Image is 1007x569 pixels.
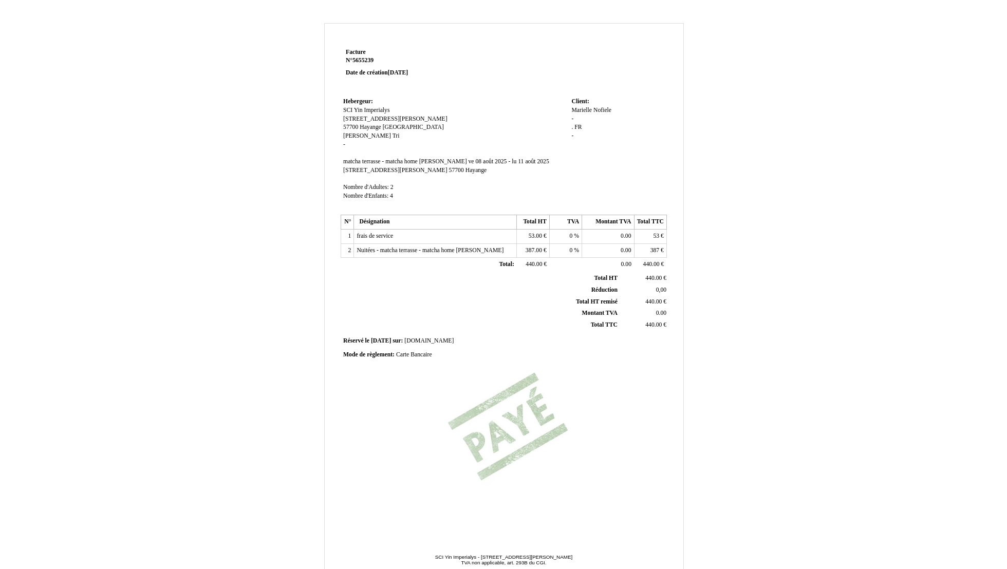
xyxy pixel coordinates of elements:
[390,184,394,191] span: 2
[393,132,400,139] span: Tri
[571,107,592,113] span: Marielle
[645,321,662,328] span: 440.00
[620,273,668,284] td: €
[360,124,381,130] span: Hayange
[591,321,618,328] span: Total TTC
[571,98,589,105] span: Client:
[354,215,517,230] th: Désignation
[591,287,618,293] span: Réduction
[343,167,447,174] span: [STREET_ADDRESS][PERSON_NAME]
[576,298,618,305] span: Total HT remisé
[645,298,662,305] span: 440.00
[435,554,573,560] span: SCI Yin Imperialys - [STREET_ADDRESS][PERSON_NAME]
[571,124,573,130] span: .
[404,337,454,344] span: [DOMAIN_NAME]
[621,233,631,239] span: 0.00
[645,275,662,281] span: 440.00
[570,247,573,254] span: 0
[643,261,660,268] span: 440.00
[343,124,358,130] span: 57700
[574,124,582,130] span: FR
[620,296,668,308] td: €
[621,247,631,254] span: 0.00
[549,215,582,230] th: TVA
[621,261,631,268] span: 0.00
[343,116,447,122] span: [STREET_ADDRESS][PERSON_NAME]
[549,230,582,244] td: %
[393,337,403,344] span: sur:
[343,132,391,139] span: [PERSON_NAME]
[582,310,618,316] span: Montant TVA
[517,230,549,244] td: €
[357,233,393,239] span: frais de service
[526,247,542,254] span: 387.00
[570,233,573,239] span: 0
[517,243,549,258] td: €
[549,243,582,258] td: %
[634,215,666,230] th: Total TTC
[346,56,469,65] strong: N°
[517,258,549,272] td: €
[571,116,573,122] span: -
[343,351,395,358] span: Mode de règlement:
[656,287,666,293] span: 0,00
[346,69,408,76] strong: Date de création
[343,184,389,191] span: Nombre d'Adultes:
[620,319,668,331] td: €
[653,233,659,239] span: 53
[341,243,354,258] td: 2
[571,132,573,139] span: -
[656,310,666,316] span: 0.00
[396,351,432,358] span: Carte Bancaire
[343,193,388,199] span: Nombre d'Enfants:
[593,107,611,113] span: Nofiele
[465,167,487,174] span: Hayange
[650,247,660,254] span: 387
[634,258,666,272] td: €
[634,243,666,258] td: €
[388,69,408,76] span: [DATE]
[634,230,666,244] td: €
[352,57,374,64] span: 5655239
[594,275,618,281] span: Total HT
[343,337,369,344] span: Réservé le
[343,98,373,105] span: Hebergeur:
[449,167,464,174] span: 57700
[343,107,389,113] span: SCI Yin Imperialys
[383,124,444,130] span: [GEOGRAPHIC_DATA]
[341,230,354,244] td: 1
[341,215,354,230] th: N°
[582,215,634,230] th: Montant TVA
[468,158,549,165] span: ve 08 août 2025 - lu 11 août 2025
[461,560,546,565] span: TVA non applicable, art. 293B du CGI.
[517,215,549,230] th: Total HT
[526,261,542,268] span: 440.00
[357,247,503,254] span: Nuitées - matcha terrasse - matcha home [PERSON_NAME]
[390,193,393,199] span: 4
[343,158,467,165] span: matcha terrasse - matcha home [PERSON_NAME]
[371,337,391,344] span: [DATE]
[529,233,542,239] span: 53.00
[343,141,345,148] span: -
[499,261,514,268] span: Total:
[346,49,366,55] span: Facture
